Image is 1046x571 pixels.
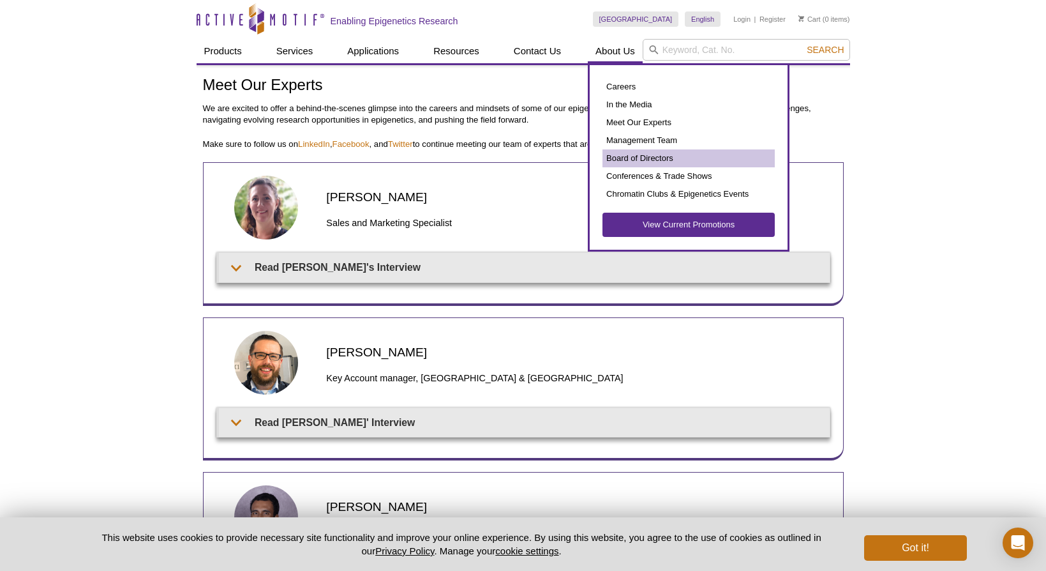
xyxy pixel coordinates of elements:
a: Services [269,39,321,63]
a: In the Media [602,96,775,114]
div: Open Intercom Messenger [1003,528,1033,558]
h2: [PERSON_NAME] [326,188,830,206]
a: Twitter [388,139,413,149]
h3: Key Account manager, [GEOGRAPHIC_DATA] & [GEOGRAPHIC_DATA] [326,370,830,386]
p: We are excited to offer a behind-the-scenes glimpse into the careers and mindsets of some of our ... [203,103,844,126]
input: Keyword, Cat. No. [643,39,850,61]
a: Contact Us [506,39,569,63]
h2: [PERSON_NAME] [326,498,830,515]
a: English [685,11,721,27]
a: Conferences & Trade Shows [602,167,775,185]
li: | [754,11,756,27]
a: Applications [340,39,407,63]
img: Rwik Sen headshot [234,485,298,549]
a: View Current Promotions [602,213,775,237]
summary: Read [PERSON_NAME]'s Interview [219,253,830,282]
a: Careers [602,78,775,96]
img: Your Cart [798,15,804,22]
a: Cart [798,15,821,24]
h2: Enabling Epigenetics Research [331,15,458,27]
button: cookie settings [495,545,558,556]
h1: Meet Our Experts [203,77,844,95]
a: Meet Our Experts [602,114,775,132]
p: Make sure to follow us on , , and to continue meeting our team of experts that are unraveling the... [203,139,844,150]
a: Chromatin Clubs & Epigenetics Events [602,185,775,203]
a: Management Team [602,132,775,149]
a: Products [197,39,250,63]
a: Register [759,15,786,24]
p: This website uses cookies to provide necessary site functionality and improve your online experie... [80,531,844,558]
a: Privacy Policy [375,545,434,556]
summary: Read [PERSON_NAME]' Interview [219,408,830,437]
a: Facebook [332,139,370,149]
h2: [PERSON_NAME] [326,344,830,361]
button: Search [803,44,848,56]
h3: Sales and Marketing Specialist [326,215,830,231]
a: Board of Directors [602,149,775,167]
li: (0 items) [798,11,850,27]
button: Got it! [864,535,966,561]
a: Resources [426,39,487,63]
a: Login [733,15,751,24]
a: [GEOGRAPHIC_DATA] [593,11,679,27]
span: Search [807,45,844,55]
a: LinkedIn [298,139,330,149]
img: Anne-Sophie Berthomieu headshot [234,176,298,240]
a: About Us [588,39,643,63]
img: Matthias Spiller-Becker headshot [234,331,298,395]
